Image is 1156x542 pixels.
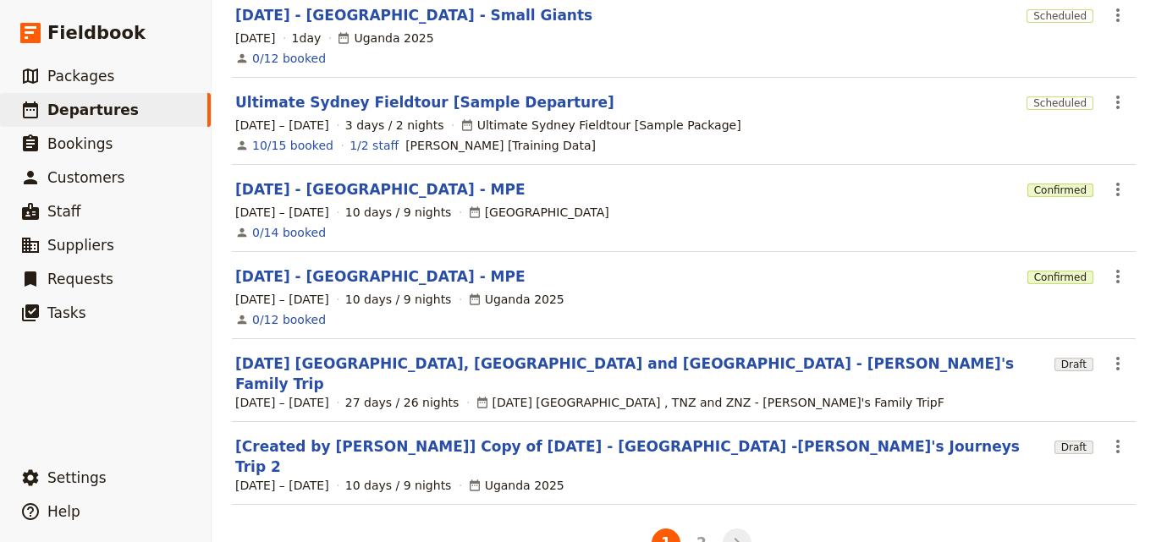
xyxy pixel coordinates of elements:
[235,394,329,411] span: [DATE] – [DATE]
[468,291,564,308] div: Uganda 2025
[235,266,526,287] a: [DATE] - [GEOGRAPHIC_DATA] - MPE
[1027,183,1093,197] span: Confirmed
[235,291,329,308] span: [DATE] – [DATE]
[468,477,564,494] div: Uganda 2025
[235,204,329,221] span: [DATE] – [DATE]
[235,179,526,200] a: [DATE] - [GEOGRAPHIC_DATA] - MPE
[252,224,326,241] a: View the bookings for this departure
[235,5,592,25] a: [DATE] - [GEOGRAPHIC_DATA] - Small Giants
[350,137,399,154] a: 1/2 staff
[1027,9,1093,23] span: Scheduled
[345,204,452,221] span: 10 days / 9 nights
[345,477,452,494] span: 10 days / 9 nights
[1104,1,1132,30] button: Actions
[1104,432,1132,461] button: Actions
[1104,88,1132,117] button: Actions
[1104,175,1132,204] button: Actions
[47,203,81,220] span: Staff
[47,68,114,85] span: Packages
[235,117,329,134] span: [DATE] – [DATE]
[252,311,326,328] a: View the bookings for this departure
[1054,358,1093,371] span: Draft
[47,101,139,118] span: Departures
[252,137,333,154] a: View the bookings for this departure
[1027,271,1093,284] span: Confirmed
[47,135,113,152] span: Bookings
[47,503,80,520] span: Help
[476,394,944,411] div: [DATE] [GEOGRAPHIC_DATA] , TNZ and ZNZ - [PERSON_NAME]'s Family TripF
[468,204,609,221] div: [GEOGRAPHIC_DATA]
[47,469,107,486] span: Settings
[460,117,741,134] div: Ultimate Sydney Fieldtour [Sample Package]
[1054,441,1093,454] span: Draft
[292,30,322,47] span: 1 day
[235,353,1048,394] a: [DATE] [GEOGRAPHIC_DATA], [GEOGRAPHIC_DATA] and [GEOGRAPHIC_DATA] - [PERSON_NAME]'s Family Trip
[235,436,1048,477] a: [Created by [PERSON_NAME]] Copy of [DATE] - [GEOGRAPHIC_DATA] -[PERSON_NAME]'s Journeys Trip 2
[235,30,275,47] span: [DATE]
[47,169,124,186] span: Customers
[47,271,113,287] span: Requests
[47,237,114,254] span: Suppliers
[1027,96,1093,110] span: Scheduled
[1104,349,1132,378] button: Actions
[1104,262,1132,291] button: Actions
[345,394,460,411] span: 27 days / 26 nights
[345,117,444,134] span: 3 days / 2 nights
[337,30,433,47] div: Uganda 2025
[47,304,86,321] span: Tasks
[235,92,614,112] a: Ultimate Sydney Fieldtour [Sample Departure]
[47,20,146,46] span: Fieldbook
[345,291,452,308] span: 10 days / 9 nights
[235,477,329,494] span: [DATE] – [DATE]
[405,137,596,154] span: Michael Scott [Training Data]
[252,50,326,67] a: View the bookings for this departure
